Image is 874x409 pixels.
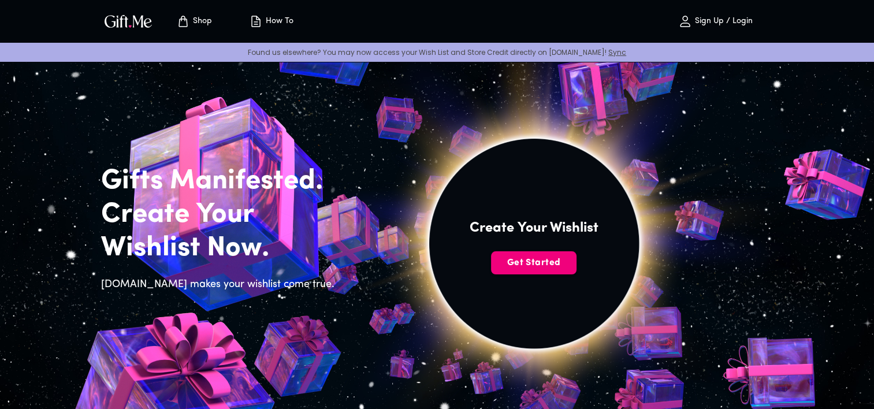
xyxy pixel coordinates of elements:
button: How To [240,3,303,40]
h2: Create Your [101,198,341,232]
span: Get Started [491,256,577,269]
p: Found us elsewhere? You may now access your Wish List and Store Credit directly on [DOMAIN_NAME]! [9,47,865,57]
p: Sign Up / Login [692,17,753,27]
h2: Wishlist Now. [101,232,341,265]
h4: Create Your Wishlist [470,219,598,237]
a: Sync [608,47,626,57]
button: GiftMe Logo [101,14,155,28]
button: Store page [162,3,226,40]
img: how-to.svg [249,14,263,28]
h2: Gifts Manifested. [101,165,341,198]
h6: [DOMAIN_NAME] makes your wishlist come true. [101,277,341,293]
p: How To [263,17,293,27]
button: Sign Up / Login [658,3,773,40]
button: Get Started [491,251,577,274]
p: Shop [190,17,212,27]
img: GiftMe Logo [102,13,154,29]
